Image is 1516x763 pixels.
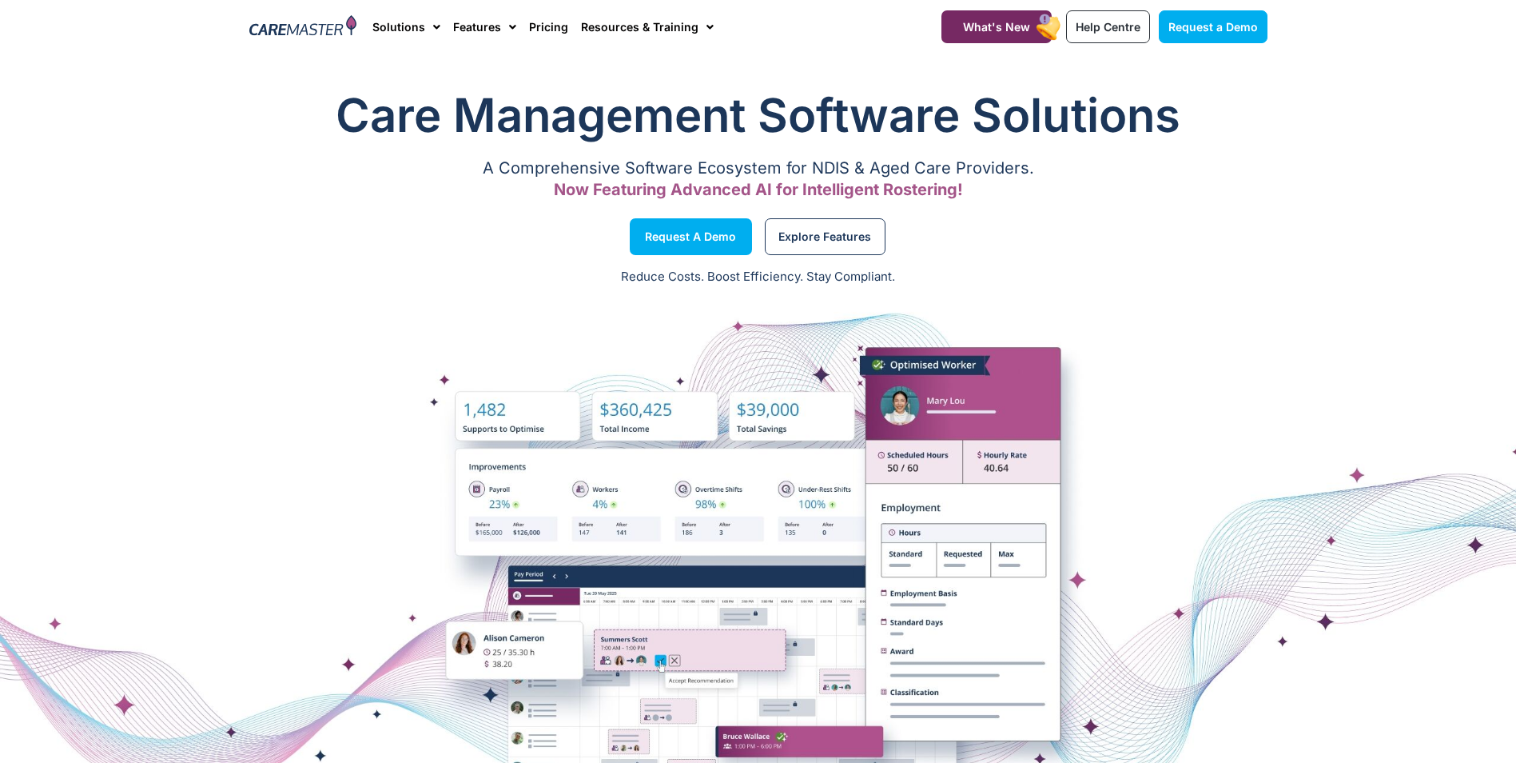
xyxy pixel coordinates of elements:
p: A Comprehensive Software Ecosystem for NDIS & Aged Care Providers. [249,163,1267,174]
span: Now Featuring Advanced AI for Intelligent Rostering! [554,180,963,199]
h1: Care Management Software Solutions [249,83,1267,147]
span: Help Centre [1076,20,1140,34]
span: Request a Demo [1168,20,1258,34]
a: Request a Demo [1159,10,1267,43]
a: Help Centre [1066,10,1150,43]
a: Explore Features [765,218,885,255]
a: Request a Demo [630,218,752,255]
img: CareMaster Logo [249,15,357,39]
a: What's New [941,10,1052,43]
p: Reduce Costs. Boost Efficiency. Stay Compliant. [10,268,1506,286]
span: Request a Demo [645,233,736,241]
span: Explore Features [778,233,871,241]
span: What's New [963,20,1030,34]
